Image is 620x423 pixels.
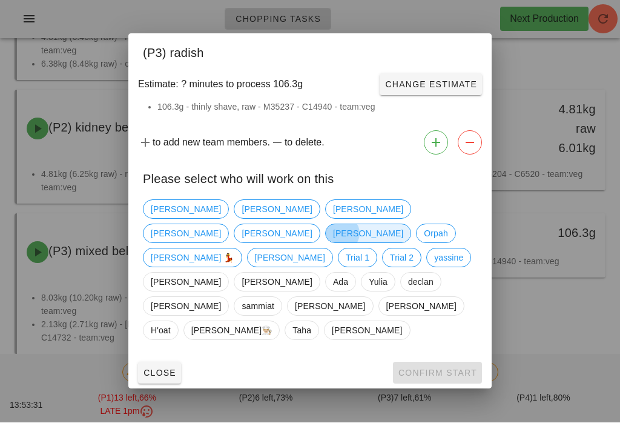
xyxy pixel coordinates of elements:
span: [PERSON_NAME] [333,225,403,243]
span: [PERSON_NAME] [242,225,312,243]
span: Close [143,368,176,378]
span: [PERSON_NAME] [242,273,312,291]
div: Please select who will work on this [128,160,492,195]
button: Change Estimate [380,74,482,96]
span: [PERSON_NAME] [332,322,402,340]
div: (P3) radish [128,34,492,69]
span: [PERSON_NAME] [295,298,365,316]
span: Orpah [424,225,447,243]
span: Ada [333,273,348,291]
span: Trial 2 [390,249,414,267]
span: [PERSON_NAME] [151,225,221,243]
div: to add new team members. to delete. [128,126,492,160]
span: [PERSON_NAME] [255,249,325,267]
span: declan [408,273,434,291]
span: [PERSON_NAME] [242,201,312,219]
span: sammiat [242,298,274,316]
span: [PERSON_NAME] [151,298,221,316]
span: Estimate: ? minutes to process 106.3g [138,78,303,92]
span: [PERSON_NAME] 💃 [151,249,234,267]
span: [PERSON_NAME]👨🏼‍🍳 [191,322,272,340]
button: Close [138,362,181,384]
li: 106.3g - thinly shave, raw - M35237 - C14940 - team:veg [157,101,477,114]
span: Yulia [369,273,387,291]
span: [PERSON_NAME] [386,298,457,316]
span: yassine [434,249,463,267]
span: Taha [292,322,311,340]
span: Trial 1 [346,249,369,267]
span: H'oat [151,322,171,340]
span: [PERSON_NAME] [151,273,221,291]
span: [PERSON_NAME] [333,201,403,219]
span: Change Estimate [384,80,477,90]
span: [PERSON_NAME] [151,201,221,219]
